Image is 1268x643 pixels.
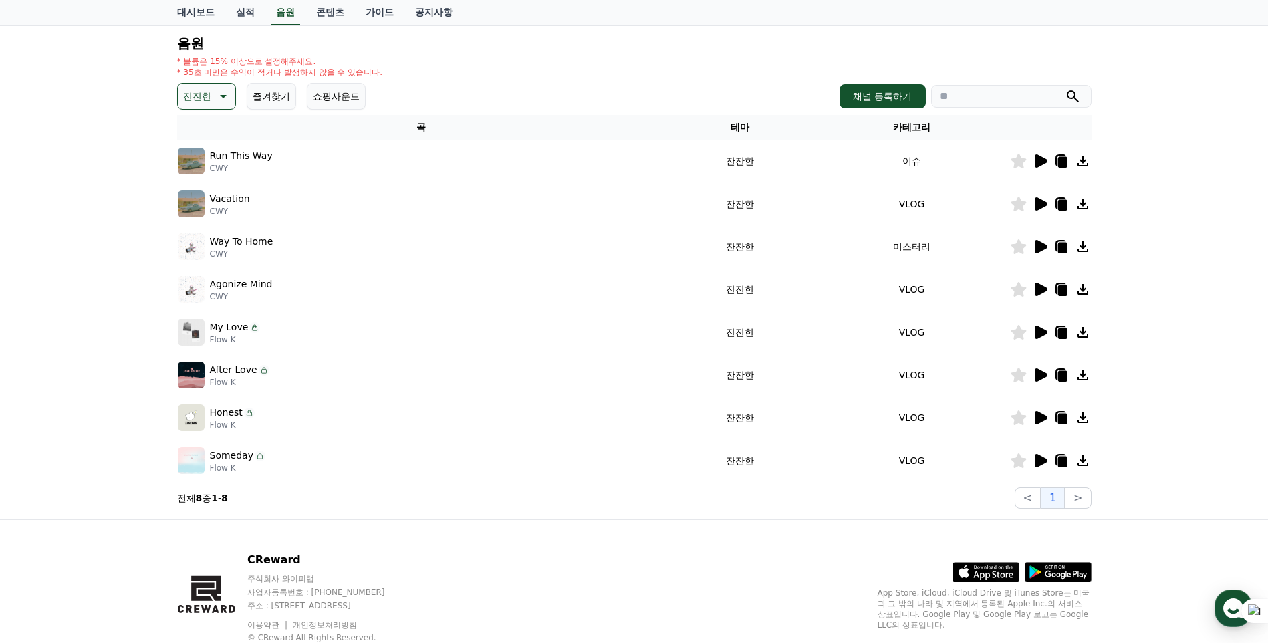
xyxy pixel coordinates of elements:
[814,439,1010,482] td: VLOG
[196,493,203,503] strong: 8
[247,552,410,568] p: CReward
[183,87,211,106] p: 잔잔한
[210,163,273,174] p: CWY
[42,444,50,455] span: 홈
[210,363,257,377] p: After Love
[666,140,814,182] td: 잔잔한
[210,149,273,163] p: Run This Way
[210,277,273,291] p: Agonize Mind
[814,396,1010,439] td: VLOG
[210,420,255,430] p: Flow K
[177,67,383,78] p: * 35초 미만은 수익이 적거나 발생하지 않을 수 있습니다.
[210,448,253,463] p: Someday
[211,493,218,503] strong: 1
[814,268,1010,311] td: VLOG
[666,311,814,354] td: 잔잔한
[247,573,410,584] p: 주식회사 와이피랩
[307,83,366,110] button: 쇼핑사운드
[177,36,1092,51] h4: 음원
[177,115,666,140] th: 곡
[247,83,296,110] button: 즐겨찾기
[207,444,223,455] span: 설정
[814,311,1010,354] td: VLOG
[178,362,205,388] img: music
[210,377,269,388] p: Flow K
[666,354,814,396] td: 잔잔한
[247,620,289,630] a: 이용약관
[814,225,1010,268] td: 미스터리
[178,404,205,431] img: music
[210,192,250,206] p: Vacation
[178,447,205,474] img: music
[247,600,410,611] p: 주소 : [STREET_ADDRESS]
[666,182,814,225] td: 잔잔한
[814,182,1010,225] td: VLOG
[1041,487,1065,509] button: 1
[177,56,383,67] p: * 볼륨은 15% 이상으로 설정해주세요.
[210,249,273,259] p: CWY
[247,587,410,598] p: 사업자등록번호 : [PHONE_NUMBER]
[666,268,814,311] td: 잔잔한
[178,319,205,346] img: music
[666,225,814,268] td: 잔잔한
[210,235,273,249] p: Way To Home
[666,115,814,140] th: 테마
[4,424,88,457] a: 홈
[210,291,273,302] p: CWY
[210,334,261,345] p: Flow K
[177,83,236,110] button: 잔잔한
[1065,487,1091,509] button: >
[293,620,357,630] a: 개인정보처리방침
[178,148,205,174] img: music
[666,439,814,482] td: 잔잔한
[840,84,925,108] button: 채널 등록하기
[177,491,228,505] p: 전체 중 -
[172,424,257,457] a: 설정
[178,233,205,260] img: music
[122,444,138,455] span: 대화
[210,406,243,420] p: Honest
[88,424,172,457] a: 대화
[814,115,1010,140] th: 카테고리
[814,140,1010,182] td: 이슈
[666,396,814,439] td: 잔잔한
[210,206,250,217] p: CWY
[178,276,205,303] img: music
[210,320,249,334] p: My Love
[878,588,1092,630] p: App Store, iCloud, iCloud Drive 및 iTunes Store는 미국과 그 밖의 나라 및 지역에서 등록된 Apple Inc.의 서비스 상표입니다. Goo...
[1015,487,1041,509] button: <
[221,493,228,503] strong: 8
[814,354,1010,396] td: VLOG
[247,632,410,643] p: © CReward All Rights Reserved.
[210,463,265,473] p: Flow K
[178,190,205,217] img: music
